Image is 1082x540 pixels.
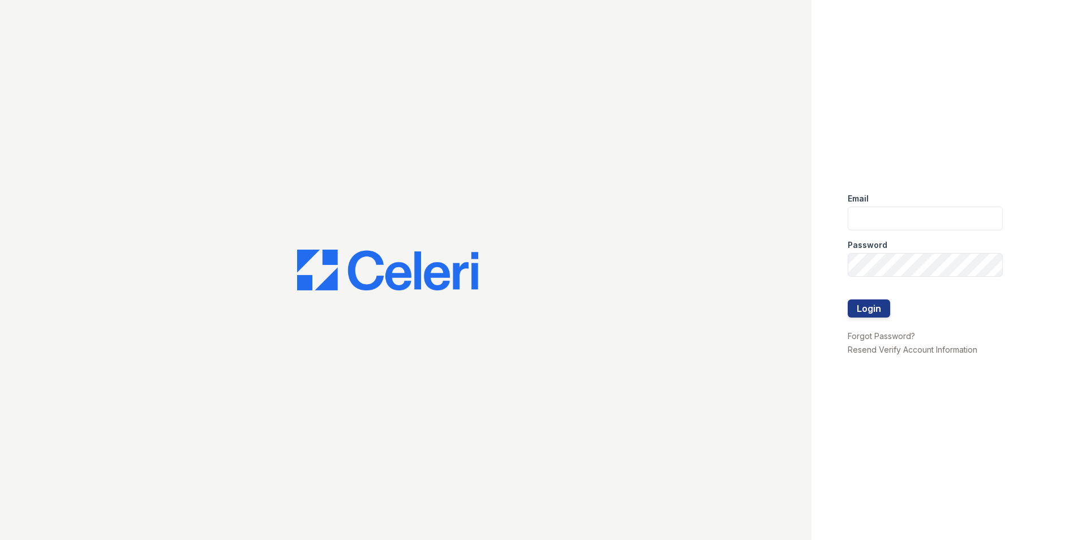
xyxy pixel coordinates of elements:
[848,239,887,251] label: Password
[848,331,915,341] a: Forgot Password?
[848,345,977,354] a: Resend Verify Account Information
[848,299,890,318] button: Login
[848,193,869,204] label: Email
[297,250,478,290] img: CE_Logo_Blue-a8612792a0a2168367f1c8372b55b34899dd931a85d93a1a3d3e32e68fde9ad4.png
